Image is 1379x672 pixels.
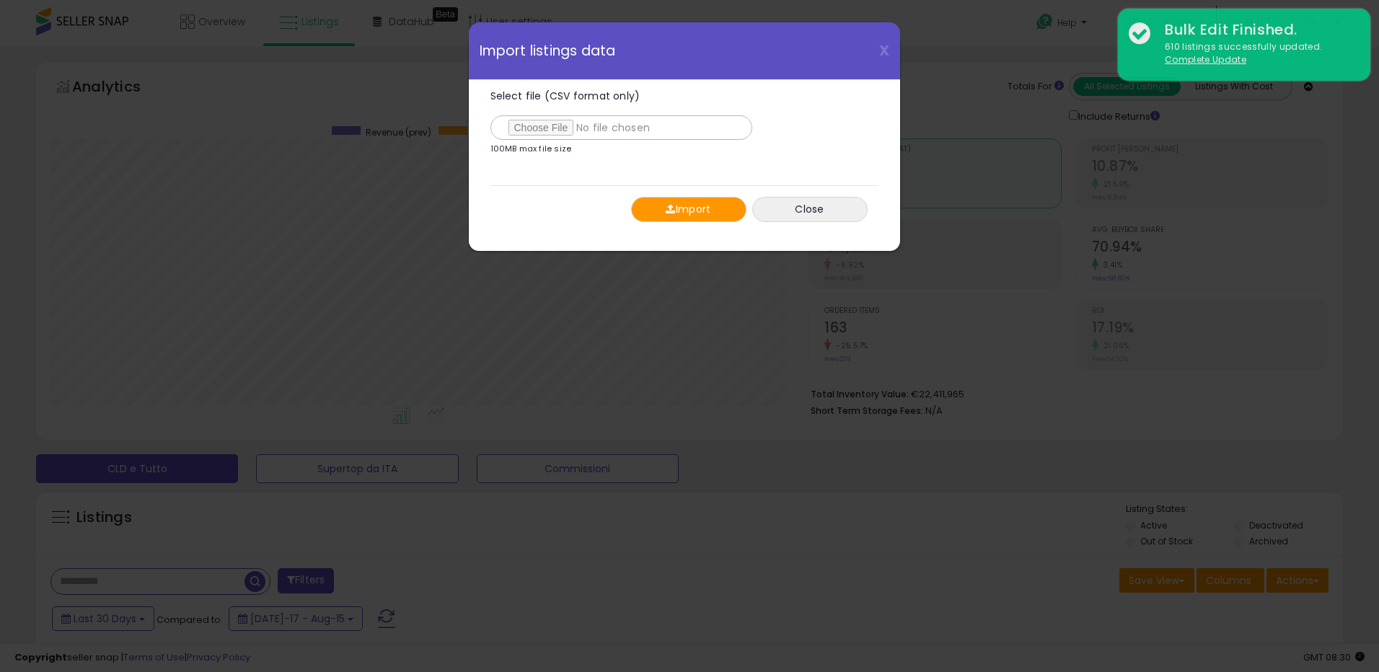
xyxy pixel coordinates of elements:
[1154,19,1360,40] div: Bulk Edit Finished.
[480,44,616,58] span: Import listings data
[879,40,889,61] span: X
[1154,40,1360,67] div: 610 listings successfully updated.
[631,197,746,222] button: Import
[752,197,868,222] button: Close
[490,89,640,103] span: Select file (CSV format only)
[1165,53,1246,66] u: Complete Update
[490,145,572,153] p: 100MB max file size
